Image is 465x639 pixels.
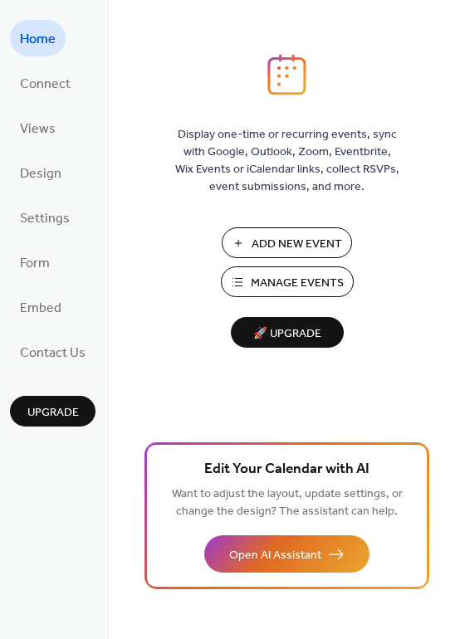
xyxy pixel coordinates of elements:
span: Manage Events [251,275,344,292]
a: Contact Us [10,334,95,370]
button: 🚀 Upgrade [231,317,344,348]
span: Views [20,116,56,143]
a: Views [10,110,66,146]
a: Settings [10,199,80,236]
span: Want to adjust the layout, update settings, or change the design? The assistant can help. [172,483,403,523]
a: Design [10,154,71,191]
button: Add New Event [222,227,352,258]
img: logo_icon.svg [267,54,306,95]
span: Upgrade [27,404,79,422]
span: Display one-time or recurring events, sync with Google, Outlook, Zoom, Eventbrite, Wix Events or ... [175,126,399,196]
button: Upgrade [10,396,95,427]
span: Embed [20,295,61,322]
span: Home [20,27,56,53]
span: Open AI Assistant [229,547,321,564]
a: Form [10,244,60,280]
a: Embed [10,289,71,325]
span: 🚀 Upgrade [241,323,334,345]
span: Connect [20,71,71,98]
span: Add New Event [252,236,342,253]
button: Open AI Assistant [204,535,370,573]
a: Connect [10,65,81,101]
span: Contact Us [20,340,86,367]
button: Manage Events [221,266,354,297]
span: Design [20,161,61,188]
span: Form [20,251,50,277]
span: Edit Your Calendar with AI [204,458,370,481]
span: Settings [20,206,70,232]
a: Home [10,20,66,56]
